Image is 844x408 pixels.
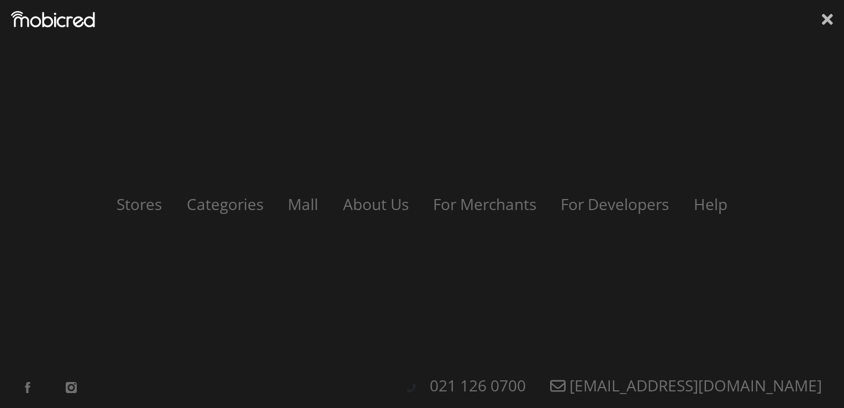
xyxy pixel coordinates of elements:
[332,193,420,215] a: About Us
[176,193,275,215] a: Categories
[11,11,95,28] img: Mobicred
[550,193,680,215] a: For Developers
[539,375,833,396] a: [EMAIL_ADDRESS][DOMAIN_NAME]
[106,193,173,215] a: Stores
[277,193,329,215] a: Mall
[422,193,547,215] a: For Merchants
[683,193,739,215] a: Help
[419,375,537,396] a: 021 126 0700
